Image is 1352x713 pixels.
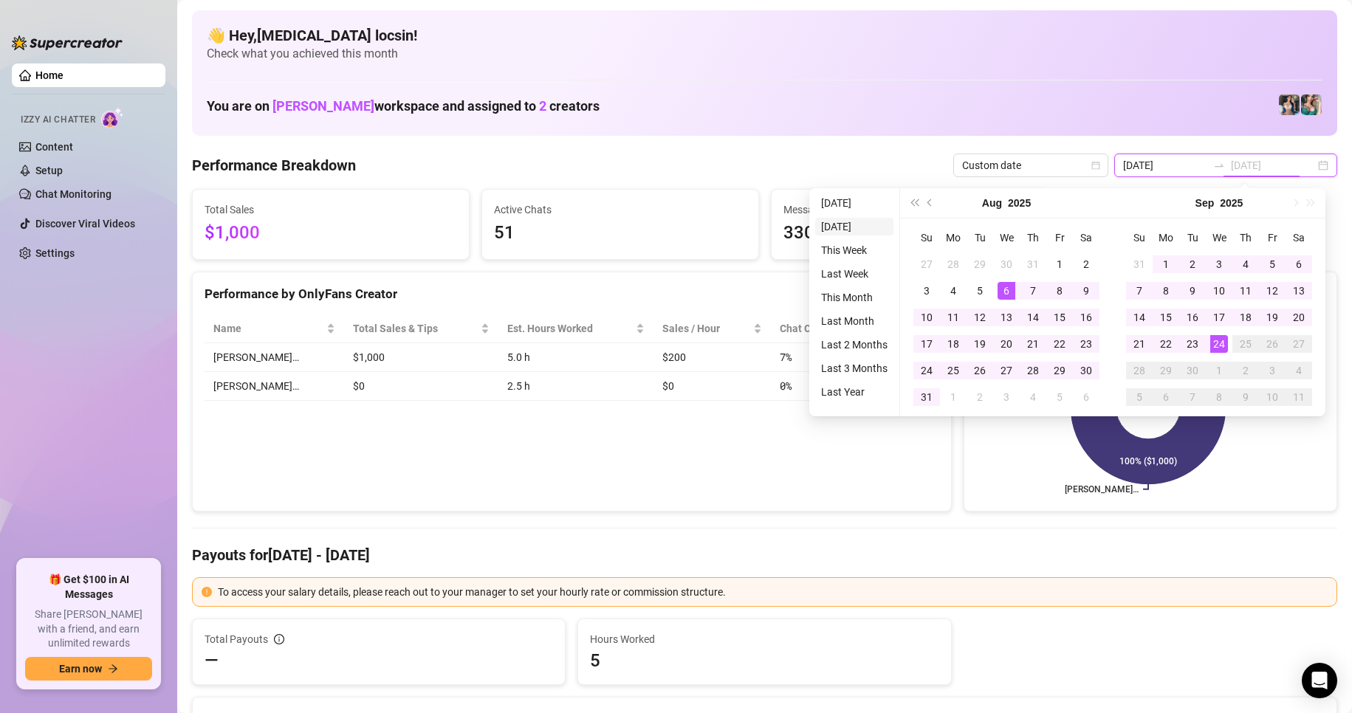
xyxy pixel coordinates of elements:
th: Mo [1153,224,1179,251]
div: 22 [1051,335,1068,353]
div: 28 [1130,362,1148,379]
span: Name [213,320,323,337]
td: 2025-08-14 [1020,304,1046,331]
span: $1,000 [205,219,457,247]
td: 2025-08-31 [913,384,940,410]
div: 4 [1024,388,1042,406]
td: $0 [653,372,771,401]
span: Share [PERSON_NAME] with a friend, and earn unlimited rewards [25,607,152,651]
div: 6 [1157,388,1175,406]
td: 2025-10-05 [1126,384,1153,410]
a: Settings [35,247,75,259]
a: Setup [35,165,63,176]
span: 5 [590,649,938,672]
div: 26 [1263,335,1281,353]
td: 2025-07-31 [1020,251,1046,278]
th: Mo [940,224,967,251]
div: 25 [1237,335,1255,353]
div: 1 [1210,362,1228,379]
td: $0 [344,372,498,401]
div: 25 [944,362,962,379]
div: 13 [1290,282,1308,300]
div: 9 [1237,388,1255,406]
td: 2025-10-04 [1286,357,1312,384]
div: 14 [1130,309,1148,326]
td: 2025-08-27 [993,357,1020,384]
td: 2025-09-13 [1286,278,1312,304]
span: calendar [1091,161,1100,170]
span: Total Sales & Tips [353,320,478,337]
div: 21 [1024,335,1042,353]
td: 2025-10-07 [1179,384,1206,410]
td: 2025-08-02 [1073,251,1099,278]
div: 30 [1184,362,1201,379]
th: We [993,224,1020,251]
td: 2025-09-24 [1206,331,1232,357]
td: 2025-08-24 [913,357,940,384]
div: 28 [1024,362,1042,379]
td: 2025-09-17 [1206,304,1232,331]
td: 2025-10-10 [1259,384,1286,410]
li: This Week [815,241,893,259]
td: 2025-09-06 [1073,384,1099,410]
td: 2025-08-18 [940,331,967,357]
td: 2025-09-10 [1206,278,1232,304]
div: 10 [918,309,936,326]
th: Sa [1073,224,1099,251]
th: Su [913,224,940,251]
td: 2025-09-18 [1232,304,1259,331]
div: 7 [1024,282,1042,300]
div: To access your salary details, please reach out to your manager to set your hourly rate or commis... [218,584,1328,600]
div: 3 [1263,362,1281,379]
button: Choose a year [1220,188,1243,218]
div: 29 [1051,362,1068,379]
th: Fr [1259,224,1286,251]
a: Discover Viral Videos [35,218,135,230]
a: Home [35,69,64,81]
div: 31 [1130,255,1148,273]
td: 2025-08-06 [993,278,1020,304]
div: 1 [1157,255,1175,273]
div: 9 [1184,282,1201,300]
td: 2025-09-08 [1153,278,1179,304]
div: 29 [1157,362,1175,379]
button: Earn nowarrow-right [25,657,152,681]
h1: You are on workspace and assigned to creators [207,98,600,114]
div: 28 [944,255,962,273]
div: 14 [1024,309,1042,326]
td: 2025-08-17 [913,331,940,357]
td: [PERSON_NAME]… [205,343,344,372]
span: to [1213,159,1225,171]
td: 2025-08-13 [993,304,1020,331]
td: 2.5 h [498,372,653,401]
td: 2025-09-07 [1126,278,1153,304]
div: 20 [1290,309,1308,326]
td: 2025-09-03 [1206,251,1232,278]
td: 2025-08-15 [1046,304,1073,331]
div: 31 [918,388,936,406]
a: Chat Monitoring [35,188,111,200]
div: 13 [998,309,1015,326]
span: Earn now [59,663,102,675]
div: 11 [1290,388,1308,406]
span: — [205,649,219,672]
th: Total Sales & Tips [344,314,498,343]
td: 2025-08-11 [940,304,967,331]
div: 19 [1263,309,1281,326]
td: 2025-09-29 [1153,357,1179,384]
td: 2025-09-11 [1232,278,1259,304]
div: 27 [918,255,936,273]
td: 2025-09-19 [1259,304,1286,331]
div: 7 [1130,282,1148,300]
input: Start date [1123,157,1207,173]
div: 18 [1237,309,1255,326]
th: Chat Conversion [771,314,939,343]
th: Fr [1046,224,1073,251]
span: Check what you achieved this month [207,46,1322,62]
div: 27 [1290,335,1308,353]
td: 2025-09-15 [1153,304,1179,331]
td: 2025-09-05 [1046,384,1073,410]
td: 2025-08-25 [940,357,967,384]
h4: Performance Breakdown [192,155,356,176]
td: 2025-09-25 [1232,331,1259,357]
